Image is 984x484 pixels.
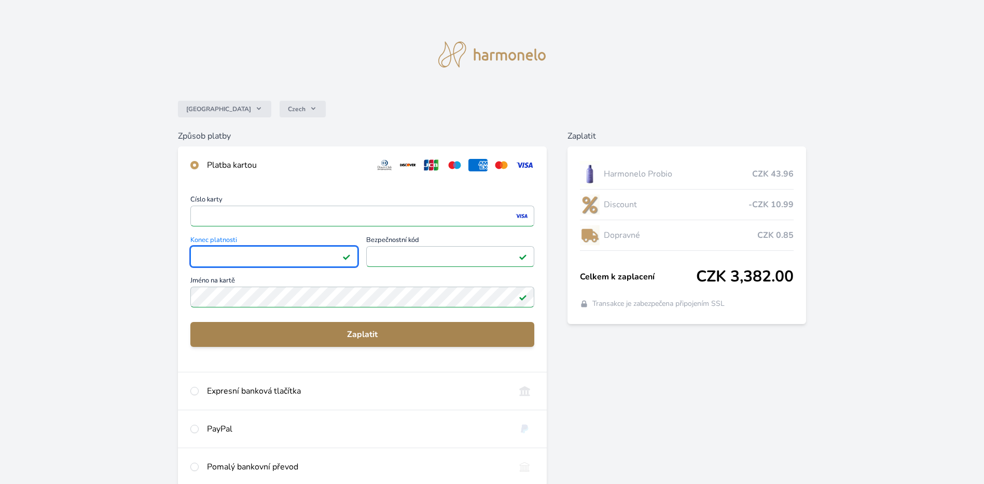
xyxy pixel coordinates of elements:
[604,229,758,241] span: Dopravné
[604,198,749,211] span: Discount
[190,237,358,246] span: Konec platnosti
[422,159,441,171] img: jcb.svg
[752,168,794,180] span: CZK 43.96
[195,249,353,264] iframe: Iframe pro datum vypršení platnosti
[280,101,326,117] button: Czech
[199,328,526,341] span: Zaplatit
[492,159,511,171] img: mc.svg
[749,198,794,211] span: -CZK 10.99
[438,42,546,68] img: logo.svg
[207,385,507,397] div: Expresní banková tlačítka
[515,211,529,221] img: visa
[580,222,600,248] img: delivery-lo.png
[207,423,507,435] div: PayPal
[515,385,534,397] img: onlineBanking_CZ.svg
[207,461,507,473] div: Pomalý bankovní převod
[468,159,488,171] img: amex.svg
[515,423,534,435] img: paypal.svg
[592,299,725,309] span: Transakce je zabezpečena připojením SSL
[366,237,534,246] span: Bezpečnostní kód
[580,161,600,187] img: CLEAN_PROBIO_se_stinem_x-lo.jpg
[190,196,534,206] span: Číslo karty
[186,105,251,113] span: [GEOGRAPHIC_DATA]
[371,249,529,264] iframe: Iframe pro bezpečnostní kód
[519,252,527,261] img: Platné pole
[190,287,534,307] input: Jméno na kartěPlatné pole
[375,159,394,171] img: diners.svg
[178,101,271,117] button: [GEOGRAPHIC_DATA]
[696,267,794,286] span: CZK 3,382.00
[195,209,530,223] iframe: Iframe pro číslo karty
[757,229,794,241] span: CZK 0.85
[519,293,527,301] img: Platné pole
[515,461,534,473] img: bankTransfer_IBAN.svg
[567,130,807,142] h6: Zaplatit
[190,277,534,287] span: Jméno na kartě
[207,159,367,171] div: Platba kartou
[288,105,306,113] span: Czech
[604,168,753,180] span: Harmonelo Probio
[178,130,547,142] h6: Způsob platby
[398,159,418,171] img: discover.svg
[515,159,534,171] img: visa.svg
[580,271,697,283] span: Celkem k zaplacení
[580,192,600,218] img: discount-lo.png
[190,322,534,347] button: Zaplatit
[445,159,464,171] img: maestro.svg
[342,252,351,261] img: Platné pole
